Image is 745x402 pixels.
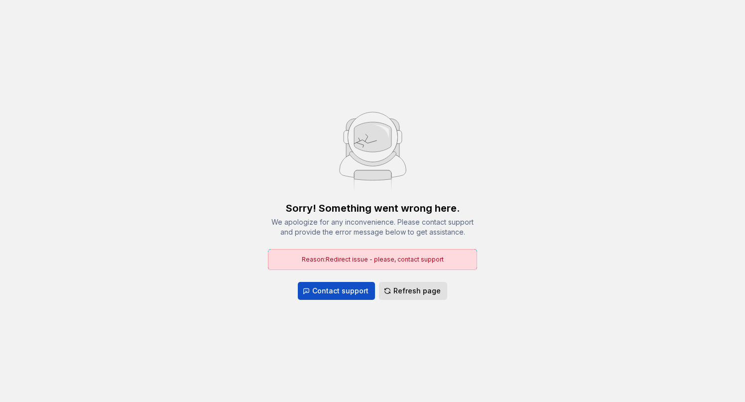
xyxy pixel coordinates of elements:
[312,286,369,296] span: Contact support
[268,217,477,237] div: We apologize for any inconvenience. Please contact support and provide the error message below to...
[298,282,375,300] button: Contact support
[393,286,441,296] span: Refresh page
[302,256,444,263] span: Reason: Redirect issue - please, contact support
[286,201,460,215] div: Sorry! Something went wrong here.
[379,282,447,300] button: Refresh page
